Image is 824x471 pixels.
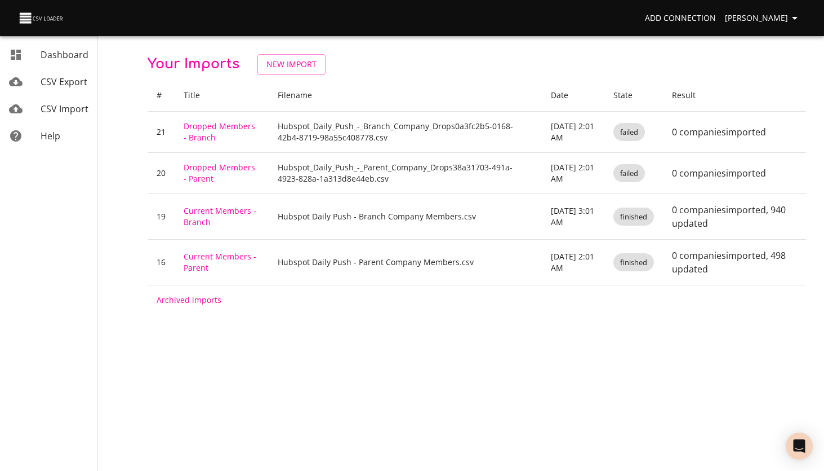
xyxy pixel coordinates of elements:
th: State [604,80,663,112]
span: CSV Import [41,103,88,115]
span: failed [613,168,645,179]
p: 0 companies imported , 498 updated [672,249,797,276]
span: finished [613,257,654,268]
a: Current Members - Branch [184,205,256,227]
span: Your Imports [148,56,239,72]
td: Hubspot_Daily_Push_-_Branch_Company_Drops0a3fc2b5-0168-42b4-8719-98a55c408778.csv [269,111,542,152]
p: 0 companies imported , 940 updated [672,203,797,230]
span: [PERSON_NAME] [725,11,801,25]
th: Title [175,80,269,112]
img: CSV Loader [18,10,65,26]
a: Dropped Members - Branch [184,121,255,143]
td: Hubspot Daily Push - Parent Company Members.csv [269,239,542,285]
td: [DATE] 2:01 AM [542,152,604,193]
td: 20 [148,152,175,193]
th: Result [663,80,806,112]
span: finished [613,212,654,222]
a: Add Connection [640,8,720,29]
th: Date [542,80,604,112]
span: failed [613,127,645,138]
a: Archived imports [157,294,221,305]
span: Add Connection [645,11,716,25]
td: 19 [148,193,175,239]
td: Hubspot_Daily_Push_-_Parent_Company_Drops38a31703-491a-4923-828a-1a313d8e44eb.csv [269,152,542,193]
th: # [148,80,175,112]
td: 16 [148,239,175,285]
a: Current Members - Parent [184,251,256,273]
span: CSV Export [41,76,87,88]
span: New Import [266,58,317,72]
span: Dashboard [41,49,88,61]
td: [DATE] 2:01 AM [542,111,604,152]
td: [DATE] 3:01 AM [542,193,604,239]
td: [DATE] 2:01 AM [542,239,604,285]
p: 0 companies imported [672,125,797,139]
th: Filename [269,80,542,112]
td: Hubspot Daily Push - Branch Company Members.csv [269,193,542,239]
p: 0 companies imported [672,166,797,180]
button: [PERSON_NAME] [720,8,806,29]
td: 21 [148,111,175,152]
a: New Import [257,54,326,75]
div: Open Intercom Messenger [786,433,813,460]
a: Dropped Members - Parent [184,162,255,184]
span: Help [41,130,60,142]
